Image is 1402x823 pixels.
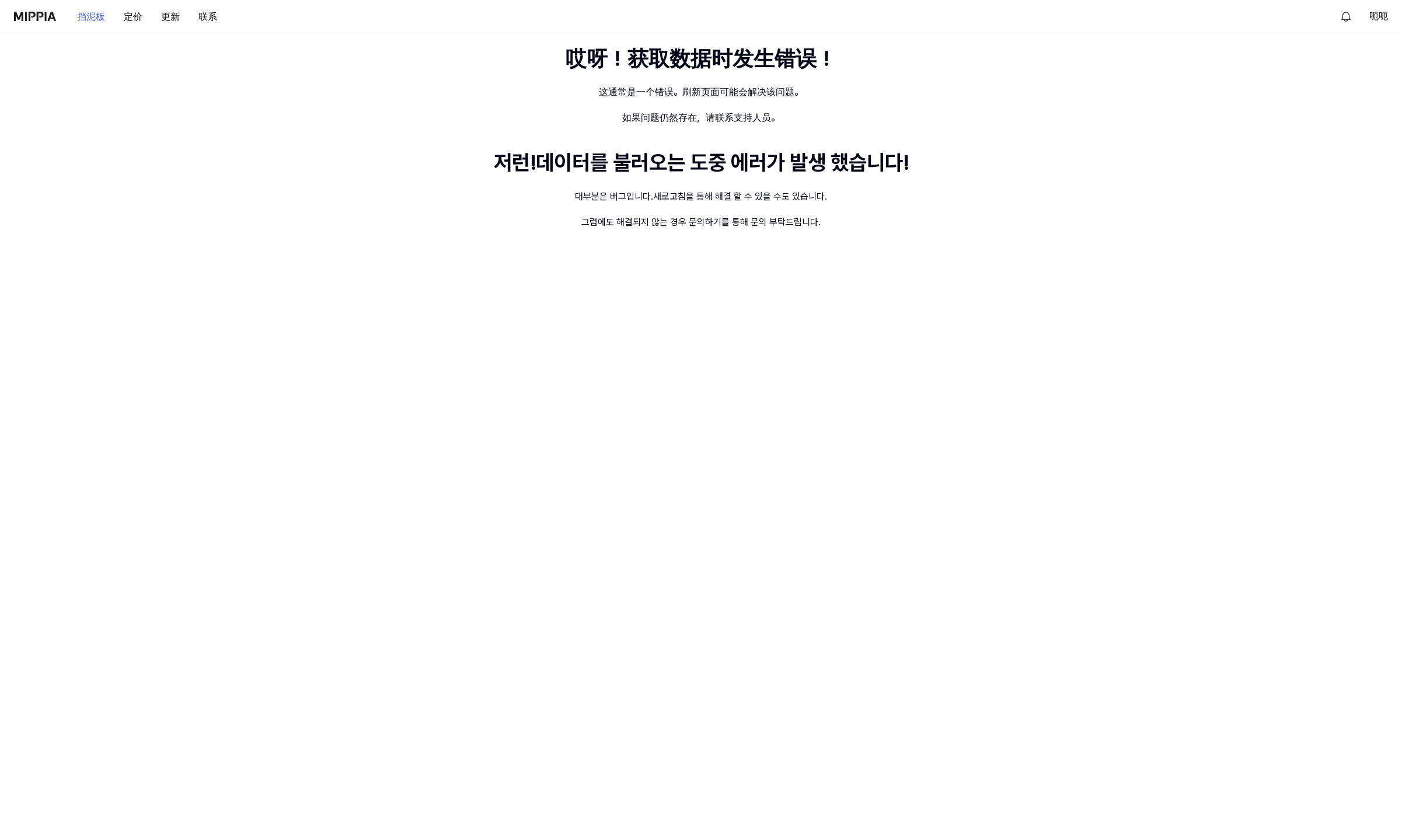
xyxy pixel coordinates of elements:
button: 挡泥板 [68,5,114,29]
div: 그럼에도 해결되지 않는 경우 문의하기를 통해 문의 부탁드립니다. [581,215,821,229]
img: 商标 [14,12,56,21]
button: 联系 [189,5,226,29]
div: 저런!데이터를 불러오는 도중 에러가 발생 했습니다! [494,148,909,177]
img: 알림 [1339,9,1353,23]
button: 呃呃 [1369,9,1388,23]
div: 대부분은 버그입니다.새로고침을 통해 해결 할 수 있을 수도 있습니다. [575,190,827,204]
a: 更新 [152,1,189,33]
div: 这通常是一个错误。刷新页面可能会解决该问题。 [599,85,803,99]
div: 如果问题仍然存在，请联系支持人员。 [622,111,780,125]
div: 哎呀！获取数据时发生错误！ [566,44,836,74]
button: 更新 [152,5,189,29]
button: 定价 [114,5,152,29]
